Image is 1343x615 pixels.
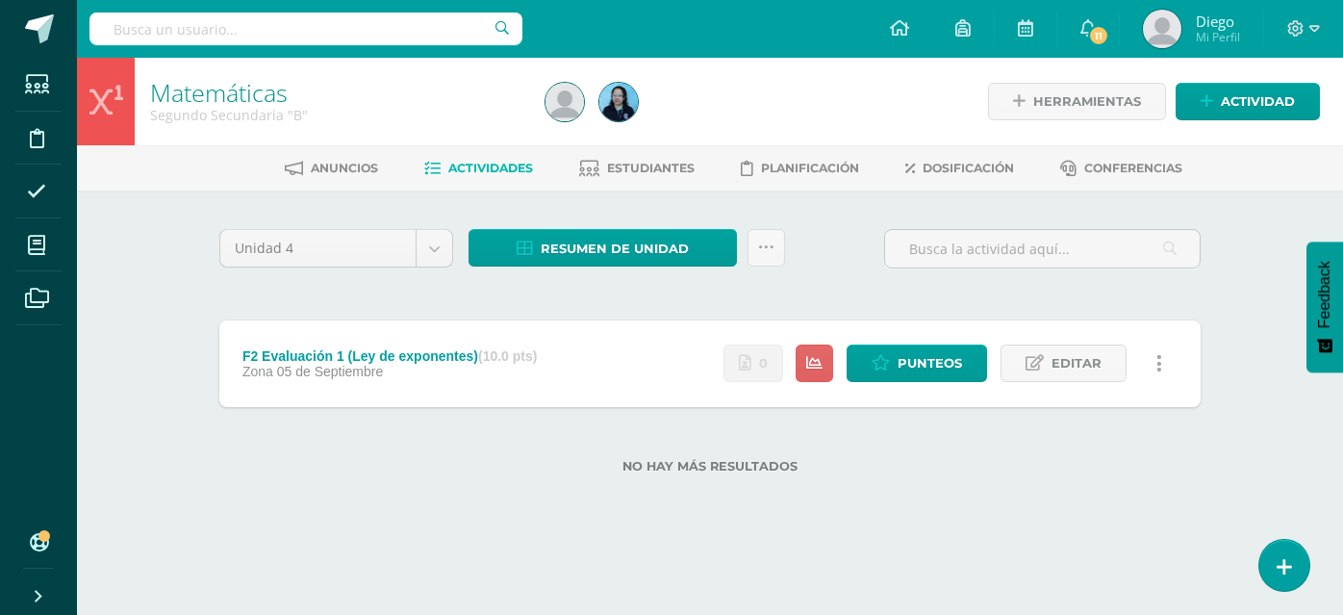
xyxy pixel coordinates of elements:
[1176,83,1320,120] a: Actividad
[478,348,537,364] strong: (10.0 pts)
[242,348,538,364] div: F2 Evaluación 1 (Ley de exponentes)
[545,83,584,121] img: e1ecaa63abbcd92f15e98e258f47b918.png
[1196,29,1240,45] span: Mi Perfil
[424,153,533,184] a: Actividades
[150,76,288,109] a: Matemáticas
[541,231,689,267] span: Resumen de unidad
[242,364,273,379] span: Zona
[759,346,768,381] span: 0
[599,83,638,121] img: a2a9ac15e33fe7ff9ae3107d78964480.png
[150,106,522,124] div: Segundo Secundaria 'B'
[905,153,1014,184] a: Dosificación
[448,161,533,175] span: Actividades
[1033,84,1141,119] span: Herramientas
[1088,25,1109,46] span: 11
[469,229,737,267] a: Resumen de unidad
[311,161,378,175] span: Anuncios
[150,79,522,106] h1: Matemáticas
[1084,161,1182,175] span: Conferencias
[885,230,1200,268] input: Busca la actividad aquí...
[923,161,1014,175] span: Dosificación
[1052,346,1102,381] span: Editar
[723,345,783,382] a: No se han realizado entregas
[1143,10,1181,48] img: e1ecaa63abbcd92f15e98e258f47b918.png
[235,230,401,267] span: Unidad 4
[898,346,962,381] span: Punteos
[220,230,452,267] a: Unidad 4
[1306,242,1343,372] button: Feedback - Mostrar encuesta
[988,83,1166,120] a: Herramientas
[1316,261,1333,328] span: Feedback
[285,153,378,184] a: Anuncios
[1060,153,1182,184] a: Conferencias
[607,161,695,175] span: Estudiantes
[89,13,522,45] input: Busca un usuario...
[1221,84,1295,119] span: Actividad
[579,153,695,184] a: Estudiantes
[761,161,859,175] span: Planificación
[219,459,1201,474] label: No hay más resultados
[277,364,384,379] span: 05 de Septiembre
[847,345,987,382] a: Punteos
[741,153,859,184] a: Planificación
[1196,12,1240,31] span: Diego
